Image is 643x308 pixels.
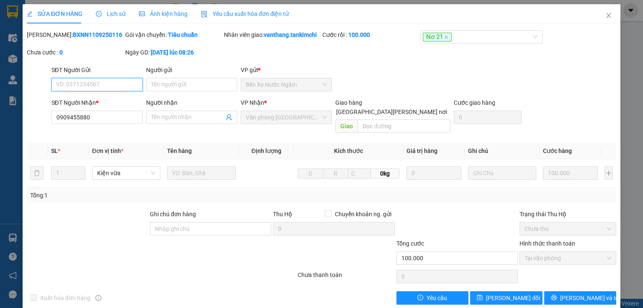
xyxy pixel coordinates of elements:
[468,166,537,180] input: Ghi Chú
[298,168,323,179] input: D
[241,99,264,106] span: VP Nhận
[323,168,348,179] input: R
[37,293,94,303] span: Xuất hóa đơn hàng
[371,168,399,179] span: 0kg
[92,148,123,154] span: Đơn vị tính
[544,291,617,305] button: printer[PERSON_NAME] và In
[273,211,292,217] span: Thu Hộ
[604,166,613,180] button: plus
[423,33,452,42] span: Nơ 21
[73,31,122,38] b: BXNN1109250116
[150,222,271,236] input: Ghi chú đơn hàng
[465,143,540,159] th: Ghi chú
[125,48,222,57] div: Ngày GD:
[27,30,123,39] div: [PERSON_NAME]:
[241,65,332,75] div: VP gửi
[27,10,82,17] span: SỬA ĐƠN HÀNG
[139,10,188,17] span: Ảnh kiện hàng
[151,49,194,56] b: [DATE] lúc 08:26
[486,293,540,303] span: [PERSON_NAME] đổi
[146,98,237,107] div: Người nhận
[252,148,281,154] span: Định lượng
[95,295,101,301] span: info-circle
[51,65,143,75] div: SĐT Người Gửi
[470,291,543,305] button: save[PERSON_NAME] đổi
[201,10,289,17] span: Yêu cầu xuất hóa đơn điện tử
[51,148,58,154] span: SL
[334,148,363,154] span: Kích thước
[59,49,63,56] b: 0
[96,10,126,17] span: Lịch sử
[246,78,327,91] span: Bến Xe Nước Ngầm
[543,148,572,154] span: Cước hàng
[27,48,123,57] div: Chưa cước :
[30,191,249,200] div: Tổng: 1
[335,99,362,106] span: Giao hàng
[335,119,358,133] span: Giao
[51,98,143,107] div: SĐT Người Nhận
[454,99,495,106] label: Cước giao hàng
[139,11,145,17] span: picture
[551,295,557,301] span: printer
[97,167,156,179] span: Kiện vừa
[167,166,236,180] input: VD: Bàn, Ghế
[396,240,424,247] span: Tổng cước
[406,148,437,154] span: Giá trị hàng
[30,166,44,180] button: delete
[477,295,483,301] span: save
[168,31,198,38] b: Tiêu chuẩn
[297,270,395,285] div: Chưa thanh toán
[150,211,196,217] label: Ghi chú đơn hàng
[560,293,619,303] span: [PERSON_NAME] và In
[125,30,222,39] div: Gói vận chuyển:
[96,11,102,17] span: clock-circle
[454,111,522,124] input: Cước giao hàng
[167,148,192,154] span: Tên hàng
[332,210,395,219] span: Chuyển khoản ng. gửi
[525,223,611,235] span: Chưa thu
[605,12,612,19] span: close
[226,114,232,121] span: user-add
[146,65,237,75] div: Người gửi
[348,31,370,38] b: 100.000
[358,119,450,133] input: Dọc đường
[597,4,620,28] button: Close
[520,240,575,247] label: Hình thức thanh toán
[525,252,611,264] span: Tại văn phòng
[322,30,419,39] div: Cước rồi :
[246,111,327,124] span: Văn phòng Đà Nẵng
[333,107,450,116] span: [GEOGRAPHIC_DATA][PERSON_NAME] nơi
[224,30,321,39] div: Nhân viên giao:
[406,166,461,180] input: 0
[427,293,447,303] span: Yêu cầu
[396,291,469,305] button: exclamation-circleYêu cầu
[27,11,33,17] span: edit
[201,11,208,18] img: icon
[348,168,371,179] input: C
[543,166,598,180] input: 0
[264,31,317,38] b: vanthang.tankimchi
[520,210,616,219] div: Trạng thái Thu Hộ
[417,295,423,301] span: exclamation-circle
[444,35,448,39] span: close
